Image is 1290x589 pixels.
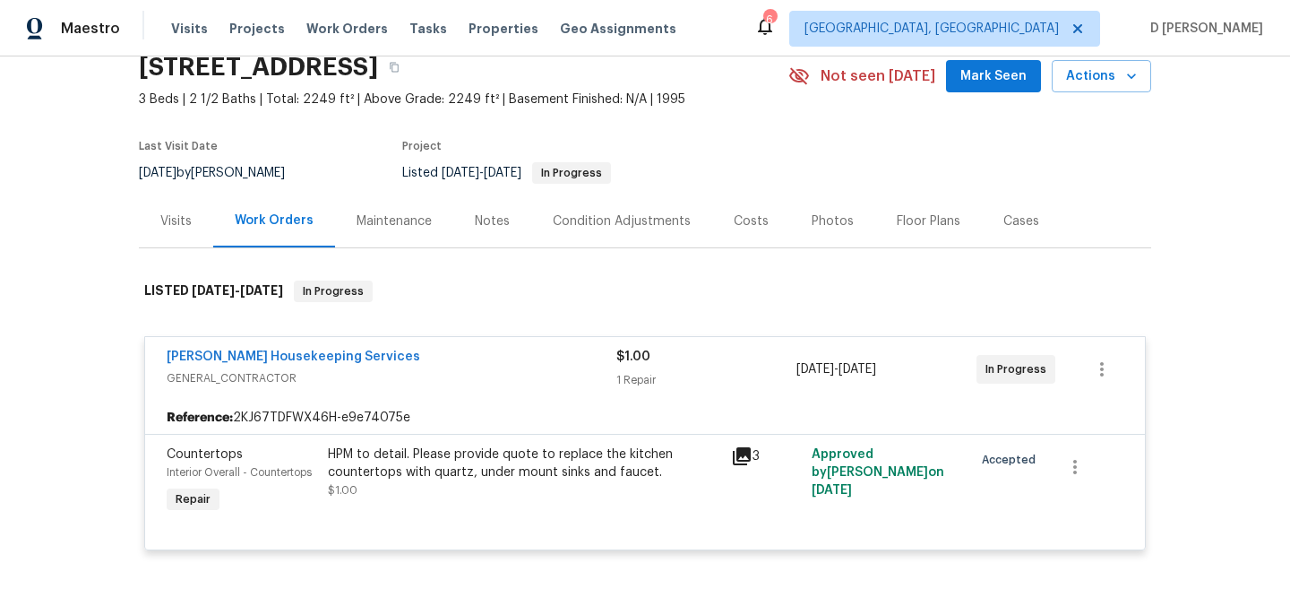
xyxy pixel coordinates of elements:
[328,446,720,481] div: HPM to detail. Please provide quote to replace the kitchen countertops with quartz, under mount s...
[469,20,538,38] span: Properties
[167,369,616,387] span: GENERAL_CONTRACTOR
[306,20,388,38] span: Work Orders
[796,363,834,376] span: [DATE]
[734,212,769,230] div: Costs
[139,58,378,76] h2: [STREET_ADDRESS]
[192,284,283,297] span: -
[960,65,1027,88] span: Mark Seen
[402,141,442,152] span: Project
[616,371,796,389] div: 1 Repair
[167,448,243,461] span: Countertops
[763,11,776,29] div: 6
[534,168,609,178] span: In Progress
[985,360,1053,378] span: In Progress
[1066,65,1137,88] span: Actions
[812,484,852,497] span: [DATE]
[139,263,1151,320] div: LISTED [DATE]-[DATE]In Progress
[139,167,176,179] span: [DATE]
[61,20,120,38] span: Maestro
[328,485,357,496] span: $1.00
[982,451,1043,469] span: Accepted
[812,212,854,230] div: Photos
[475,212,510,230] div: Notes
[821,67,935,85] span: Not seen [DATE]
[553,212,691,230] div: Condition Adjustments
[560,20,676,38] span: Geo Assignments
[1003,212,1039,230] div: Cases
[796,360,876,378] span: -
[484,167,521,179] span: [DATE]
[731,446,801,467] div: 3
[1143,20,1263,38] span: D [PERSON_NAME]
[229,20,285,38] span: Projects
[240,284,283,297] span: [DATE]
[812,448,944,497] span: Approved by [PERSON_NAME] on
[409,22,447,35] span: Tasks
[139,141,218,152] span: Last Visit Date
[402,167,611,179] span: Listed
[838,363,876,376] span: [DATE]
[357,212,432,230] div: Maintenance
[168,490,218,508] span: Repair
[804,20,1059,38] span: [GEOGRAPHIC_DATA], [GEOGRAPHIC_DATA]
[946,60,1041,93] button: Mark Seen
[145,402,1145,434] div: 2KJ67TDFWX46H-e9e74075e
[160,212,192,230] div: Visits
[139,91,788,108] span: 3 Beds | 2 1/2 Baths | Total: 2249 ft² | Above Grade: 2249 ft² | Basement Finished: N/A | 1995
[296,282,371,300] span: In Progress
[167,351,420,363] a: [PERSON_NAME] Housekeeping Services
[139,162,306,184] div: by [PERSON_NAME]
[1052,60,1151,93] button: Actions
[378,51,410,83] button: Copy Address
[442,167,521,179] span: -
[167,467,312,478] span: Interior Overall - Countertops
[235,212,314,230] div: Work Orders
[171,20,208,38] span: Visits
[897,212,960,230] div: Floor Plans
[144,281,283,302] h6: LISTED
[167,409,233,427] b: Reference:
[192,284,235,297] span: [DATE]
[442,167,479,179] span: [DATE]
[616,351,650,363] span: $1.00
